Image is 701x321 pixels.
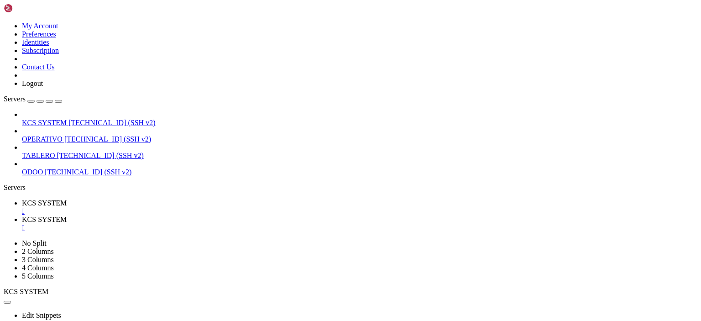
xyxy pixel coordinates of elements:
[22,30,56,38] a: Preferences
[22,168,697,176] a: ODOO [TECHNICAL_ID] (SSH v2)
[92,237,96,244] div: (23, 30)
[22,38,49,46] a: Identities
[22,135,697,143] a: OPERATIVO [TECHNICAL_ID] (SSH v2)
[4,229,582,237] x-row: Last login: [DATE] from [TECHNICAL_ID]
[4,205,582,213] x-row: Run 'do-release-upgrade' to upgrade to it.
[4,182,582,190] x-row: [URL][DOMAIN_NAME]
[4,35,582,42] x-row: * Support: [URL][DOMAIN_NAME]
[22,168,43,176] span: ODOO
[22,22,58,30] a: My Account
[22,311,61,319] a: Edit Snippets
[4,174,582,182] x-row: For upgrade information, please visit:
[22,224,697,232] a: 
[4,19,582,27] x-row: * Documentation: [URL][DOMAIN_NAME]
[22,264,54,272] a: 4 Columns
[22,239,47,247] a: No Split
[4,143,582,151] x-row: 1 update can be applied immediately.
[4,4,582,11] x-row: Welcome to Ubuntu 23.04 (GNU/Linux 6.2.0-39-generic x86_64)
[22,135,63,143] span: OPERATIVO
[22,143,697,160] li: TABLERO [TECHNICAL_ID] (SSH v2)
[4,81,582,89] x-row: Memory usage: 70% IPv4 address for ens3: [TECHNICAL_ID]
[22,119,697,127] a: KCS SYSTEM [TECHNICAL_ID] (SSH v2)
[22,47,59,54] a: Subscription
[64,135,151,143] span: [TECHNICAL_ID] (SSH v2)
[22,79,43,87] a: Logout
[22,216,67,223] span: KCS SYSTEM
[22,256,54,263] a: 3 Columns
[22,152,697,160] a: TABLERO [TECHNICAL_ID] (SSH v2)
[22,152,55,159] span: TABLERO
[4,95,62,103] a: Servers
[77,237,80,244] span: ~
[22,199,697,216] a: KCS SYSTEM
[4,89,582,97] x-row: Swap usage: 0%
[4,288,48,295] span: KCS SYSTEM
[4,95,26,103] span: Servers
[22,247,54,255] a: 2 Columns
[4,105,582,112] x-row: * Strictly confined Kubernetes makes edge and IoT secure. Learn how MicroK8s
[4,198,582,205] x-row: New release '24.04.3 LTS' available.
[4,74,582,81] x-row: Usage of /: 20.9% of 77.39GB Users logged in: 0
[22,216,697,232] a: KCS SYSTEM
[22,272,54,280] a: 5 Columns
[4,50,582,58] x-row: System information as of [DATE]
[22,127,697,143] li: OPERATIVO [TECHNICAL_ID] (SSH v2)
[57,152,144,159] span: [TECHNICAL_ID] (SSH v2)
[68,119,155,126] span: [TECHNICAL_ID] (SSH v2)
[4,128,582,136] x-row: [URL][DOMAIN_NAME]
[4,27,582,35] x-row: * Management: [URL][DOMAIN_NAME]
[4,112,582,120] x-row: just raised the bar for easy, resilient and secure K8s cluster deployment.
[45,168,131,176] span: [TECHNICAL_ID] (SSH v2)
[22,199,67,207] span: KCS SYSTEM
[4,151,582,159] x-row: To see these additional updates run: apt list --upgradable
[4,4,56,13] img: Shellngn
[4,237,73,244] span: ubuntu@vps-08acaf7e
[22,111,697,127] li: KCS SYSTEM [TECHNICAL_ID] (SSH v2)
[4,184,697,192] div: Servers
[4,167,582,174] x-row: Your Ubuntu release is not supported anymore.
[22,63,55,71] a: Contact Us
[22,207,697,216] a: 
[22,160,697,176] li: ODOO [TECHNICAL_ID] (SSH v2)
[22,119,67,126] span: KCS SYSTEM
[4,66,582,74] x-row: System load: 0.0 Processes: 169
[4,237,582,244] x-row: : $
